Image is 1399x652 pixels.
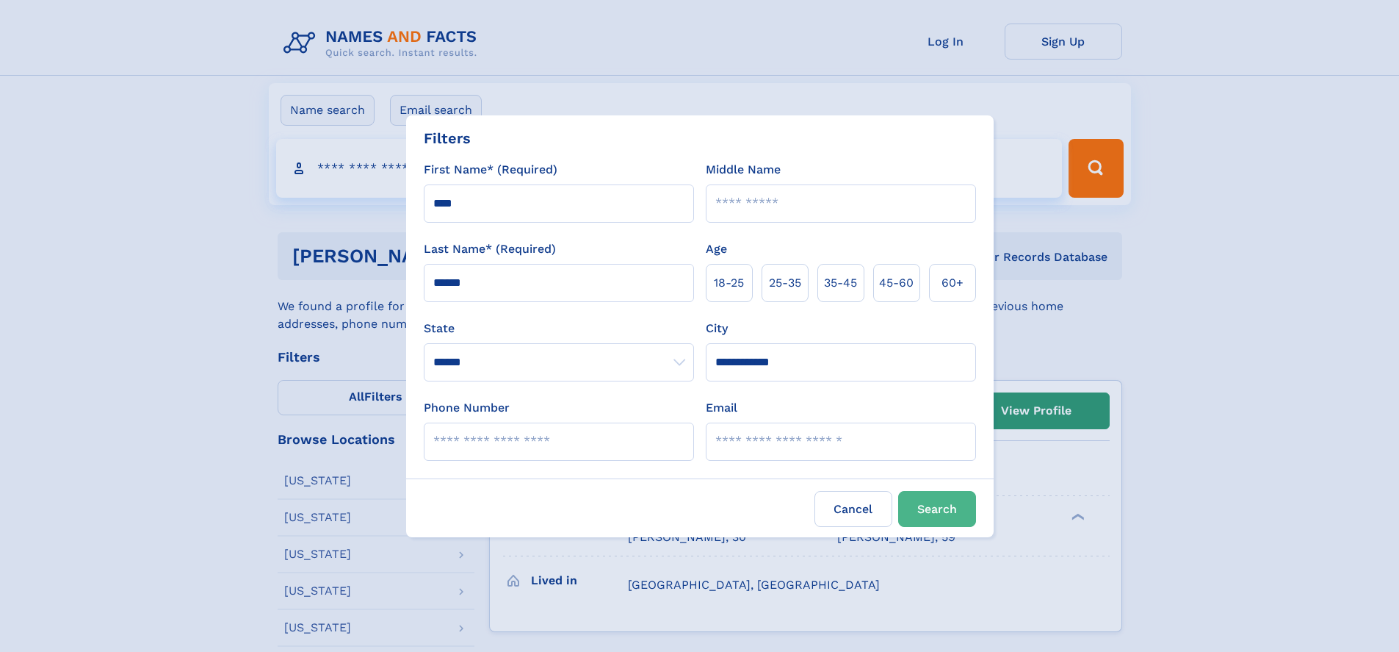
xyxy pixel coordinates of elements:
span: 25‑35 [769,274,801,292]
div: Filters [424,127,471,149]
label: Email [706,399,737,417]
label: City [706,320,728,337]
label: Middle Name [706,161,781,179]
span: 60+ [941,274,964,292]
button: Search [898,491,976,527]
span: 45‑60 [879,274,914,292]
label: State [424,320,694,337]
label: Cancel [814,491,892,527]
label: First Name* (Required) [424,161,557,179]
label: Last Name* (Required) [424,240,556,258]
label: Phone Number [424,399,510,417]
span: 35‑45 [824,274,857,292]
label: Age [706,240,727,258]
span: 18‑25 [714,274,744,292]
